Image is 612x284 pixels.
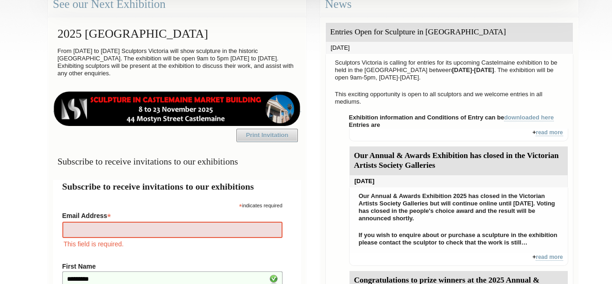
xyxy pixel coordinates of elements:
[53,152,301,171] h3: Subscribe to receive invitations to our exhibitions
[326,42,573,54] div: [DATE]
[536,254,563,261] a: read more
[236,129,298,142] a: Print Invitation
[350,146,568,175] div: Our Annual & Awards Exhibition has closed in the Victorian Artists Society Galleries
[349,114,554,121] strong: Exhibition information and Conditions of Entry can be
[62,239,282,249] div: This field is required.
[354,229,563,249] p: If you wish to enquire about or purchase a sculpture in the exhibition please contact the sculpto...
[354,190,563,225] p: Our Annual & Awards Exhibition 2025 has closed in the Victorian Artists Society Galleries but wil...
[53,45,301,79] p: From [DATE] to [DATE] Sculptors Victoria will show sculpture in the historic [GEOGRAPHIC_DATA]. T...
[62,209,282,220] label: Email Address
[62,180,292,193] h2: Subscribe to receive invitations to our exhibitions
[350,175,568,187] div: [DATE]
[504,114,554,121] a: downloaded here
[330,88,568,108] p: This exciting opportunity is open to all sculptors and we welcome entries in all mediums.
[62,200,282,209] div: indicates required
[53,92,301,126] img: castlemaine-ldrbd25v2.png
[326,23,573,42] div: Entries Open for Sculpture in [GEOGRAPHIC_DATA]
[330,57,568,84] p: Sculptors Victoria is calling for entries for its upcoming Castelmaine exhibition to be held in t...
[452,66,494,73] strong: [DATE]-[DATE]
[349,253,568,266] div: +
[536,129,563,136] a: read more
[349,129,568,141] div: +
[53,22,301,45] h2: 2025 [GEOGRAPHIC_DATA]
[62,263,282,270] label: First Name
